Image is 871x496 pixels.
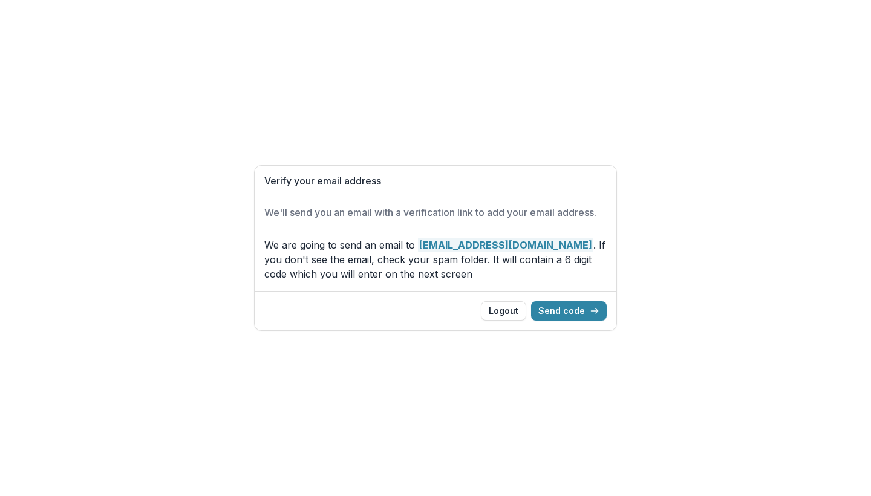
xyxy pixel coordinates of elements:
button: Send code [531,301,607,321]
h1: Verify your email address [264,175,607,187]
h2: We'll send you an email with a verification link to add your email address. [264,207,607,218]
p: We are going to send an email to . If you don't see the email, check your spam folder. It will co... [264,238,607,281]
strong: [EMAIL_ADDRESS][DOMAIN_NAME] [418,238,593,252]
button: Logout [481,301,526,321]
